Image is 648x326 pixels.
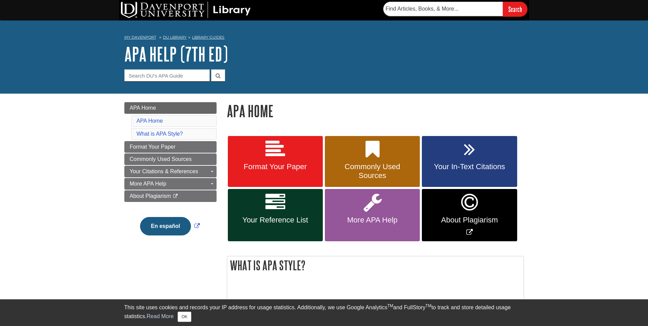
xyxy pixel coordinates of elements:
a: My Davenport [124,35,156,40]
img: DU Library [121,2,251,18]
a: About Plagiarism [124,190,217,202]
input: Search [503,2,527,16]
span: Format Your Paper [130,144,176,150]
a: Your Reference List [228,189,323,241]
a: APA Home [137,118,163,124]
a: Your Citations & References [124,166,217,177]
a: Commonly Used Sources [325,136,420,187]
a: Your In-Text Citations [422,136,517,187]
span: Format Your Paper [233,162,318,171]
a: Commonly Used Sources [124,153,217,165]
a: Format Your Paper [228,136,323,187]
form: Searches DU Library's articles, books, and more [383,2,527,16]
a: Read More [147,313,174,319]
span: APA Home [130,105,156,111]
button: En español [140,217,191,235]
div: Guide Page Menu [124,102,217,247]
a: Format Your Paper [124,141,217,153]
sup: TM [387,303,393,308]
span: Commonly Used Sources [330,162,415,180]
a: More APA Help [325,189,420,241]
sup: TM [426,303,431,308]
span: Your Reference List [233,216,318,225]
a: Library Guides [192,35,224,40]
span: About Plagiarism [427,216,512,225]
nav: breadcrumb [124,33,524,44]
div: This site uses cookies and records your IP address for usage statistics. Additionally, we use Goo... [124,303,524,322]
a: Link opens in new window [138,223,202,229]
input: Find Articles, Books, & More... [383,2,503,16]
a: What is APA Style? [137,131,183,137]
span: More APA Help [130,181,166,187]
span: Commonly Used Sources [130,156,192,162]
a: APA Help (7th Ed) [124,43,228,65]
span: Your In-Text Citations [427,162,512,171]
span: Your Citations & References [130,168,198,174]
input: Search DU's APA Guide [124,69,210,81]
a: APA Home [124,102,217,114]
span: About Plagiarism [130,193,171,199]
a: Link opens in new window [422,189,517,241]
span: More APA Help [330,216,415,225]
button: Close [178,312,191,322]
i: This link opens in a new window [173,194,178,199]
a: More APA Help [124,178,217,190]
h2: What is APA Style? [227,256,524,274]
a: DU Library [163,35,187,40]
h1: APA Home [227,102,524,120]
